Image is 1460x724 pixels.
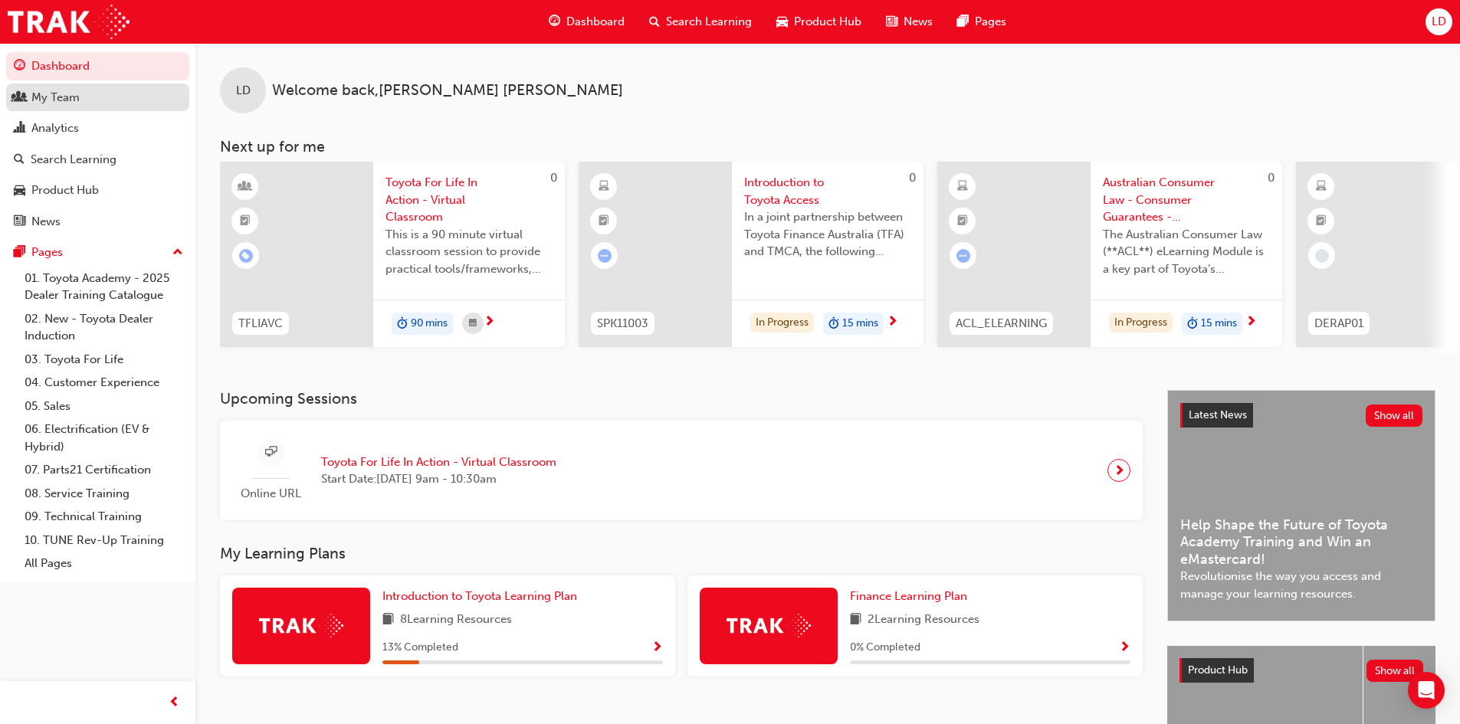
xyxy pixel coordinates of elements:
[937,162,1282,347] a: 0ACL_ELEARNINGAustralian Consumer Law - Consumer Guarantees - eLearning moduleThe Australian Cons...
[637,6,764,38] a: search-iconSearch Learning
[1315,249,1329,263] span: learningRecordVerb_NONE-icon
[169,693,180,713] span: prev-icon
[1366,405,1423,427] button: Show all
[764,6,874,38] a: car-iconProduct Hub
[31,89,80,106] div: My Team
[598,249,612,263] span: learningRecordVerb_ATTEMPT-icon
[238,315,283,333] span: TFLIAVC
[1201,315,1237,333] span: 15 mins
[957,177,968,197] span: learningResourceType_ELEARNING-icon
[400,611,512,630] span: 8 Learning Resources
[549,12,560,31] span: guage-icon
[31,244,63,261] div: Pages
[6,52,189,80] a: Dashboard
[14,215,25,229] span: news-icon
[1180,568,1422,602] span: Revolutionise the way you access and manage your learning resources.
[321,454,556,471] span: Toyota For Life In Action - Virtual Classroom
[850,611,861,630] span: book-icon
[232,485,309,503] span: Online URL
[1119,641,1130,655] span: Show Progress
[868,611,979,630] span: 2 Learning Resources
[945,6,1019,38] a: pages-iconPages
[776,12,788,31] span: car-icon
[566,13,625,31] span: Dashboard
[382,588,583,605] a: Introduction to Toyota Learning Plan
[1179,658,1423,683] a: Product HubShow all
[239,249,253,263] span: learningRecordVerb_ENROLL-icon
[597,315,648,333] span: SPK11003
[1187,314,1198,334] span: duration-icon
[1103,226,1270,278] span: The Australian Consumer Law (**ACL**) eLearning Module is a key part of Toyota’s compliance progr...
[240,177,251,197] span: learningResourceType_INSTRUCTOR_LED-icon
[956,249,970,263] span: learningRecordVerb_ATTEMPT-icon
[957,12,969,31] span: pages-icon
[14,122,25,136] span: chart-icon
[220,390,1143,408] h3: Upcoming Sessions
[259,614,343,637] img: Trak
[382,611,394,630] span: book-icon
[850,588,973,605] a: Finance Learning Plan
[6,238,189,267] button: Pages
[886,12,897,31] span: news-icon
[750,313,814,333] div: In Progress
[956,315,1047,333] span: ACL_ELEARNING
[904,13,933,31] span: News
[1109,313,1173,333] div: In Progress
[1316,211,1327,231] span: booktick-icon
[744,208,911,260] span: In a joint partnership between Toyota Finance Australia (TFA) and TMCA, the following module has ...
[957,211,968,231] span: booktick-icon
[6,146,189,174] a: Search Learning
[31,182,99,199] div: Product Hub
[18,458,189,482] a: 07. Parts21 Certification
[6,49,189,238] button: DashboardMy TeamAnalyticsSearch LearningProduct HubNews
[321,470,556,488] span: Start Date: [DATE] 9am - 10:30am
[14,184,25,198] span: car-icon
[1180,403,1422,428] a: Latest NewsShow all
[744,174,911,208] span: Introduction to Toyota Access
[599,211,609,231] span: booktick-icon
[8,5,130,39] img: Trak
[18,267,189,307] a: 01. Toyota Academy - 2025 Dealer Training Catalogue
[828,314,839,334] span: duration-icon
[18,552,189,575] a: All Pages
[195,138,1460,156] h3: Next up for me
[909,171,916,185] span: 0
[220,545,1143,562] h3: My Learning Plans
[1103,174,1270,226] span: Australian Consumer Law - Consumer Guarantees - eLearning module
[1188,663,1248,676] span: Product Hub
[18,307,189,348] a: 02. New - Toyota Dealer Induction
[536,6,637,38] a: guage-iconDashboard
[6,208,189,236] a: News
[220,162,565,347] a: 0TFLIAVCToyota For Life In Action - Virtual ClassroomThis is a 90 minute virtual classroom sessio...
[1366,660,1424,682] button: Show all
[1189,408,1247,421] span: Latest News
[794,13,861,31] span: Product Hub
[236,82,251,100] span: LD
[649,12,660,31] span: search-icon
[31,151,116,169] div: Search Learning
[484,316,495,329] span: next-icon
[850,639,920,657] span: 0 % Completed
[975,13,1006,31] span: Pages
[272,82,623,100] span: Welcome back , [PERSON_NAME] [PERSON_NAME]
[411,315,448,333] span: 90 mins
[382,589,577,603] span: Introduction to Toyota Learning Plan
[14,91,25,105] span: people-icon
[18,505,189,529] a: 09. Technical Training
[6,176,189,205] a: Product Hub
[887,316,898,329] span: next-icon
[1316,177,1327,197] span: learningResourceType_ELEARNING-icon
[6,84,189,112] a: My Team
[18,418,189,458] a: 06. Electrification (EV & Hybrid)
[579,162,924,347] a: 0SPK11003Introduction to Toyota AccessIn a joint partnership between Toyota Finance Australia (TF...
[14,246,25,260] span: pages-icon
[469,314,477,333] span: calendar-icon
[1245,316,1257,329] span: next-icon
[14,153,25,167] span: search-icon
[651,641,663,655] span: Show Progress
[666,13,752,31] span: Search Learning
[1432,13,1446,31] span: LD
[842,315,878,333] span: 15 mins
